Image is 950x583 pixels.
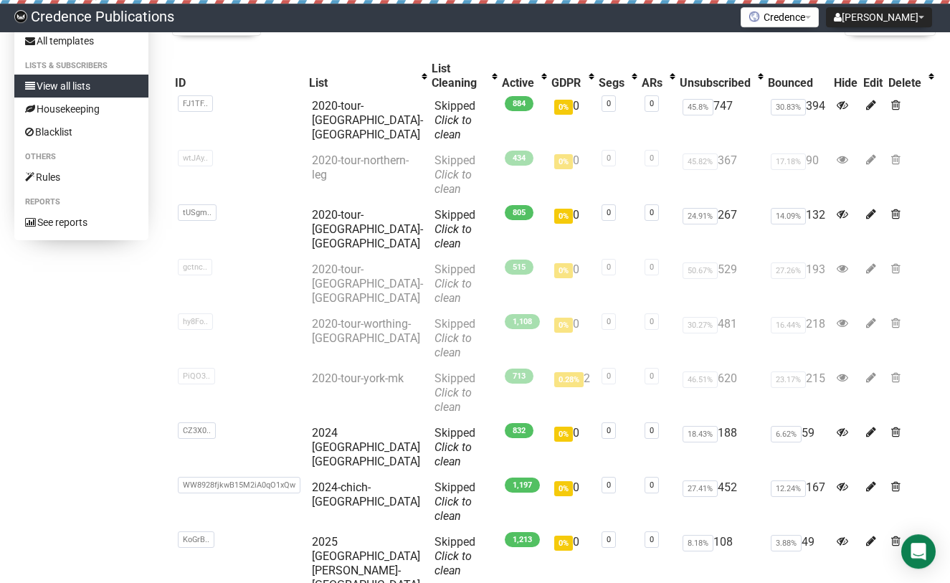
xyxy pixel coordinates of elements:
[172,59,306,93] th: ID: No sort applied, sorting is disabled
[607,371,611,381] a: 0
[596,59,639,93] th: Segs: No sort applied, activate to apply an ascending sort
[434,426,475,468] span: Skipped
[505,423,533,438] span: 832
[14,75,148,98] a: View all lists
[677,475,765,529] td: 452
[434,480,475,523] span: Skipped
[683,208,718,224] span: 24.91%
[607,262,611,272] a: 0
[14,10,27,23] img: 014c4fb6c76d8aefd1845f33fd15ecf9
[14,194,148,211] li: Reports
[554,263,573,278] span: 0%
[683,262,718,279] span: 50.67%
[554,427,573,442] span: 0%
[683,535,713,551] span: 8.18%
[834,76,858,90] div: Hide
[771,480,806,497] span: 12.24%
[888,76,921,90] div: Delete
[548,148,596,202] td: 0
[765,148,831,202] td: 90
[548,366,596,420] td: 2
[548,59,596,93] th: GDPR: No sort applied, activate to apply an ascending sort
[312,426,420,468] a: 2024 [GEOGRAPHIC_DATA] [GEOGRAPHIC_DATA]
[765,366,831,420] td: 215
[765,59,831,93] th: Bounced: No sort applied, sorting is disabled
[683,317,718,333] span: 30.27%
[885,59,936,93] th: Delete: No sort applied, activate to apply an ascending sort
[768,76,828,90] div: Bounced
[554,100,573,115] span: 0%
[765,311,831,366] td: 218
[306,59,429,93] th: List: No sort applied, activate to apply an ascending sort
[312,208,423,250] a: 2020-tour-[GEOGRAPHIC_DATA]-[GEOGRAPHIC_DATA]
[741,7,819,27] button: Credence
[434,153,475,196] span: Skipped
[650,153,654,163] a: 0
[863,76,883,90] div: Edit
[607,317,611,326] a: 0
[650,317,654,326] a: 0
[434,549,472,577] a: Click to clean
[677,257,765,311] td: 529
[677,59,765,93] th: Unsubscribed: No sort applied, activate to apply an ascending sort
[607,480,611,490] a: 0
[683,371,718,388] span: 46.51%
[14,98,148,120] a: Housekeeping
[554,209,573,224] span: 0%
[434,440,472,468] a: Click to clean
[607,153,611,163] a: 0
[901,534,936,569] div: Open Intercom Messenger
[434,331,472,359] a: Click to clean
[554,154,573,169] span: 0%
[312,153,409,181] a: 2020-tour-northern-leg
[505,151,533,166] span: 434
[650,426,654,435] a: 0
[505,532,540,547] span: 1,213
[178,422,216,439] span: CZ3X0..
[505,205,533,220] span: 805
[650,208,654,217] a: 0
[434,262,475,305] span: Skipped
[178,313,213,330] span: hy8Fo..
[434,222,472,250] a: Click to clean
[14,166,148,189] a: Rules
[309,76,414,90] div: List
[765,93,831,148] td: 394
[175,76,303,90] div: ID
[607,426,611,435] a: 0
[749,11,760,22] img: favicons
[551,76,581,90] div: GDPR
[677,148,765,202] td: 367
[14,211,148,234] a: See reports
[607,535,611,544] a: 0
[178,368,215,384] span: PiQO3..
[312,99,423,141] a: 2020-tour-[GEOGRAPHIC_DATA]-[GEOGRAPHIC_DATA]
[677,202,765,257] td: 267
[683,153,718,170] span: 45.82%
[434,535,475,577] span: Skipped
[860,59,885,93] th: Edit: No sort applied, sorting is disabled
[312,480,420,508] a: 2024-chich-[GEOGRAPHIC_DATA]
[178,477,300,493] span: WW8928fjkwB15M2iA0qO1xQw
[548,93,596,148] td: 0
[434,386,472,414] a: Click to clean
[178,204,217,221] span: tUSgm..
[434,208,475,250] span: Skipped
[677,311,765,366] td: 481
[178,259,212,275] span: gctnc..
[14,57,148,75] li: Lists & subscribers
[683,99,713,115] span: 45.8%
[312,317,420,345] a: 2020-tour-worthing-[GEOGRAPHIC_DATA]
[642,76,662,90] div: ARs
[432,62,485,90] div: List Cleaning
[607,99,611,108] a: 0
[554,536,573,551] span: 0%
[765,257,831,311] td: 193
[548,257,596,311] td: 0
[505,369,533,384] span: 713
[434,317,475,359] span: Skipped
[178,531,214,548] span: KoGrB..
[683,480,718,497] span: 27.41%
[434,113,472,141] a: Click to clean
[434,371,475,414] span: Skipped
